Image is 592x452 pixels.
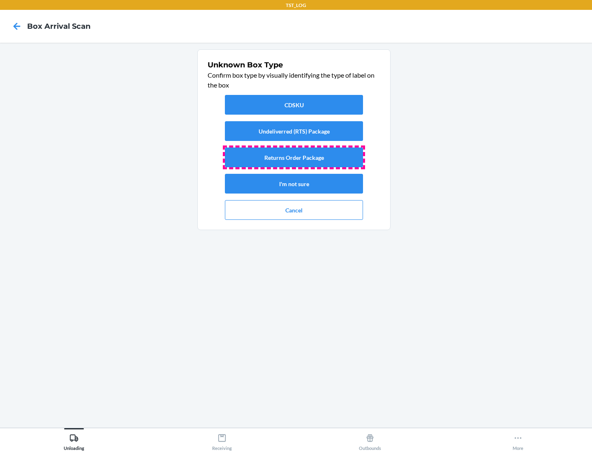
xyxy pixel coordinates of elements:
[212,430,232,451] div: Receiving
[359,430,381,451] div: Outbounds
[225,121,363,141] button: Undeliverred (RTS) Package
[444,428,592,451] button: More
[513,430,523,451] div: More
[225,200,363,220] button: Cancel
[225,174,363,194] button: I'm not sure
[64,430,84,451] div: Unloading
[225,95,363,115] button: CDSKU
[208,70,380,90] p: Confirm box type by visually identifying the type of label on the box
[286,2,306,9] p: TST_LOG
[148,428,296,451] button: Receiving
[296,428,444,451] button: Outbounds
[208,60,380,70] h1: Unknown Box Type
[27,21,90,32] h4: Box Arrival Scan
[225,148,363,167] button: Returns Order Package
